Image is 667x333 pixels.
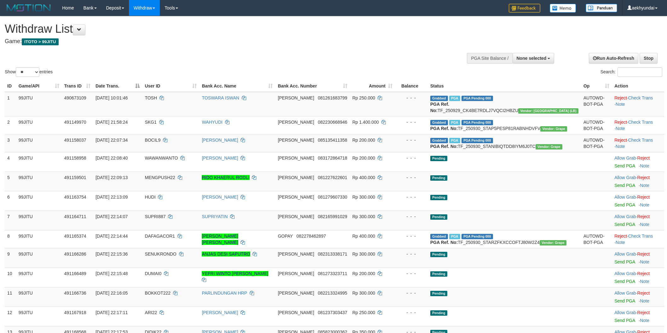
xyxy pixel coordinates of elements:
span: ARI22 [145,310,157,315]
span: [PERSON_NAME] [278,291,314,296]
a: Note [640,202,649,207]
span: [PERSON_NAME] [278,195,314,200]
span: Rp 200.000 [352,271,375,276]
span: Vendor URL: https://settle31.1velocity.biz [540,240,566,246]
td: 99JITU [16,92,62,116]
span: Rp 300.000 [352,214,375,219]
th: ID [5,80,16,92]
h1: Withdraw List [5,23,438,35]
a: Send PGA [614,183,635,188]
span: [DATE] 22:07:34 [96,138,128,143]
a: Send PGA [614,298,635,303]
a: Run Auto-Refresh [589,53,638,64]
td: 99JITU [16,307,62,326]
span: Rp 400.000 [352,234,375,239]
a: Note [640,222,649,227]
span: None selected [517,56,547,61]
span: PGA Pending [461,120,493,125]
span: Grabbed [430,234,448,239]
a: Note [616,240,625,245]
a: ANJAS DESI SAPUTRO [202,251,250,257]
th: Date Trans.: activate to sort column descending [93,80,142,92]
span: Pending [430,291,447,296]
div: - - - [397,137,425,143]
a: Allow Grab [614,271,636,276]
td: 10 [5,268,16,287]
b: PGA Ref. No: [430,144,458,149]
span: Vendor URL: https://settle31.1velocity.biz [536,144,562,150]
span: Marked by aekrubicon [449,138,460,143]
td: · [612,152,664,172]
span: Copy 082278462897 to clipboard [297,234,326,239]
td: 5 [5,172,16,191]
a: Reject [637,291,650,296]
button: None selected [513,53,554,64]
td: 99JITU [16,268,62,287]
span: Pending [430,195,447,200]
a: YEFRI WINTO [PERSON_NAME] [202,271,268,276]
span: 491163754 [64,195,86,200]
td: TF_250929_CK4BE7RDLJ7VQCI2HBZU [428,92,581,116]
span: Grabbed [430,120,448,125]
b: PGA Ref. No: [430,126,458,131]
a: Send PGA [614,202,635,207]
span: 491158958 [64,155,86,161]
a: Send PGA [614,279,635,284]
span: Marked by aeklambo [449,96,460,101]
a: [PERSON_NAME] [PERSON_NAME] [202,234,238,245]
span: [PERSON_NAME] [278,251,314,257]
a: Reject [637,195,650,200]
span: Copy 083172864718 to clipboard [318,155,347,161]
a: Check Trans [628,138,653,143]
a: Note [640,163,649,168]
a: Reject [637,310,650,315]
td: · [612,268,664,287]
span: 491166736 [64,291,86,296]
span: [DATE] 22:08:40 [96,155,128,161]
span: [DATE] 22:15:48 [96,271,128,276]
td: 99JITU [16,116,62,134]
span: Rp 250.000 [352,95,375,100]
td: 99JITU [16,230,62,248]
td: · · [612,116,664,134]
span: Pending [430,252,447,257]
td: · [612,248,664,268]
span: Copy 085135411358 to clipboard [318,138,347,143]
td: · [612,307,664,326]
a: Allow Grab [614,251,636,257]
span: WAWANWANTO [145,155,178,161]
div: - - - [397,119,425,125]
a: Check Trans [628,95,653,100]
img: MOTION_logo.png [5,3,53,13]
span: 490673109 [64,95,86,100]
td: AUTOWD-BOT-PGA [581,230,612,248]
th: Status [428,80,581,92]
span: HUDI [145,195,155,200]
a: Reject [614,95,627,100]
span: Rp 300.000 [352,195,375,200]
select: Showentries [16,67,39,77]
a: TOSWARA ISWAN [202,95,239,100]
span: 491166489 [64,271,86,276]
a: Note [616,102,625,107]
span: PGA Pending [461,234,493,239]
span: Pending [430,175,447,181]
span: Copy 082213324995 to clipboard [318,291,347,296]
span: [DATE] 22:15:36 [96,251,128,257]
a: Check Trans [628,234,653,239]
span: Copy 082313338171 to clipboard [318,251,347,257]
td: AUTOWD-BOT-PGA [581,134,612,152]
span: GOPAY [278,234,293,239]
th: Balance [395,80,428,92]
a: Reject [614,138,627,143]
input: Search: [618,67,662,77]
td: AUTOWD-BOT-PGA [581,116,612,134]
a: [PERSON_NAME] [202,138,238,143]
th: Action [612,80,664,92]
a: Reject [637,251,650,257]
span: Copy 082230668946 to clipboard [318,120,347,125]
img: panduan.png [586,4,617,12]
span: BOKKOT222 [145,291,171,296]
td: · · [612,92,664,116]
span: [DATE] 22:16:05 [96,291,128,296]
